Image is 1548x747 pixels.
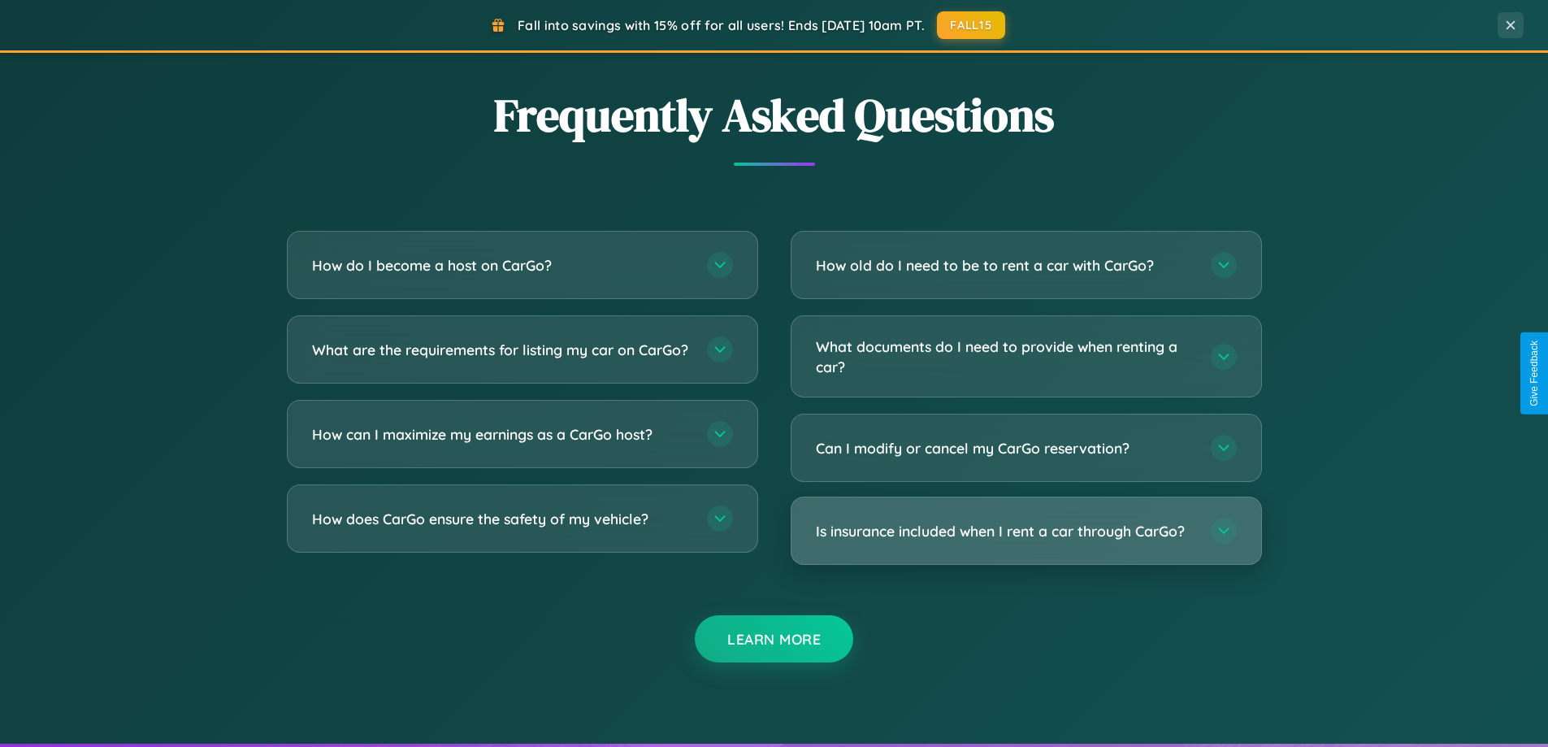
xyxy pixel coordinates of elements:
button: Learn More [695,615,853,662]
span: Fall into savings with 15% off for all users! Ends [DATE] 10am PT. [518,17,925,33]
h3: How does CarGo ensure the safety of my vehicle? [312,509,691,529]
h3: How old do I need to be to rent a car with CarGo? [816,255,1195,276]
h3: Is insurance included when I rent a car through CarGo? [816,521,1195,541]
h3: Can I modify or cancel my CarGo reservation? [816,438,1195,458]
h3: What documents do I need to provide when renting a car? [816,337,1195,376]
button: FALL15 [937,11,1005,39]
div: Give Feedback [1528,341,1540,406]
h3: How can I maximize my earnings as a CarGo host? [312,424,691,445]
h3: What are the requirements for listing my car on CarGo? [312,340,691,360]
h2: Frequently Asked Questions [287,84,1262,146]
h3: How do I become a host on CarGo? [312,255,691,276]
